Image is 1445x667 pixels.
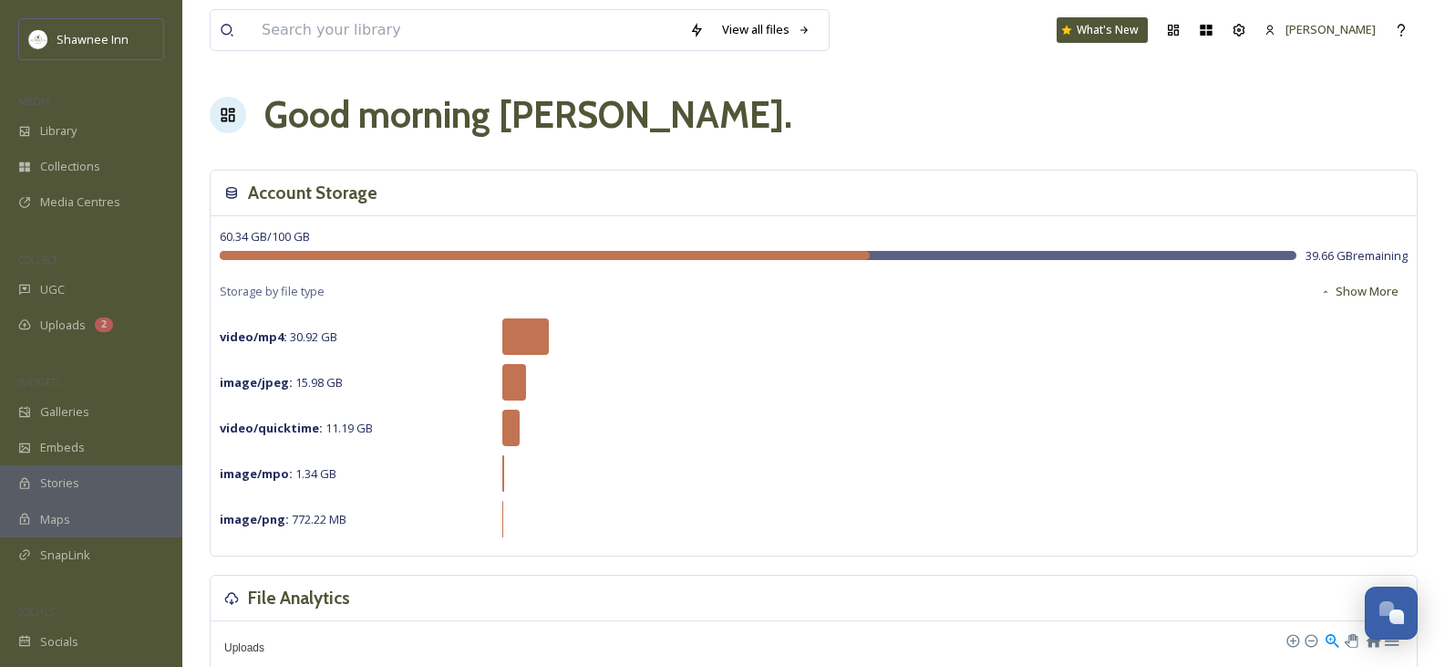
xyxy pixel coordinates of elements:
[220,420,323,436] strong: video/quicktime :
[220,374,293,391] strong: image/jpeg :
[40,158,100,175] span: Collections
[220,420,373,436] span: 11.19 GB
[220,511,346,527] span: 772.22 MB
[1345,634,1356,645] div: Panning
[220,465,293,482] strong: image/mpo :
[253,10,680,50] input: Search your library
[211,641,264,654] span: Uploads
[1365,587,1418,640] button: Open Chat
[40,439,85,456] span: Embeds
[220,465,336,482] span: 1.34 GB
[40,317,86,334] span: Uploads
[264,88,792,142] h1: Good morning [PERSON_NAME] .
[1057,17,1148,43] a: What's New
[248,585,350,611] h3: File Analytics
[18,253,57,266] span: COLLECT
[1324,631,1339,647] div: Selection Zoom
[40,193,120,211] span: Media Centres
[1304,633,1316,646] div: Zoom Out
[1255,12,1385,47] a: [PERSON_NAME]
[57,31,129,47] span: Shawnee Inn
[29,30,47,48] img: shawnee-300x300.jpg
[220,374,343,391] span: 15.98 GB
[220,328,337,345] span: 30.92 GB
[18,94,50,108] span: MEDIA
[40,547,90,564] span: SnapLink
[1311,274,1408,309] button: Show More
[220,228,310,245] span: 60.34 GB / 100 GB
[220,328,287,345] strong: video/mp4 :
[248,180,377,206] h3: Account Storage
[1285,21,1376,37] span: [PERSON_NAME]
[40,474,79,492] span: Stories
[220,283,325,300] span: Storage by file type
[40,281,65,298] span: UGC
[220,511,289,527] strong: image/png :
[1306,247,1408,265] span: 39.66 GB remaining
[95,318,113,332] div: 2
[40,122,77,140] span: Library
[40,403,89,421] span: Galleries
[40,633,78,651] span: Socials
[18,605,55,619] span: SOCIALS
[713,12,820,47] a: View all files
[1285,633,1298,646] div: Zoom In
[40,511,70,528] span: Maps
[1365,631,1380,647] div: Reset Zoom
[1383,631,1399,647] div: Menu
[18,375,60,389] span: WIDGETS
